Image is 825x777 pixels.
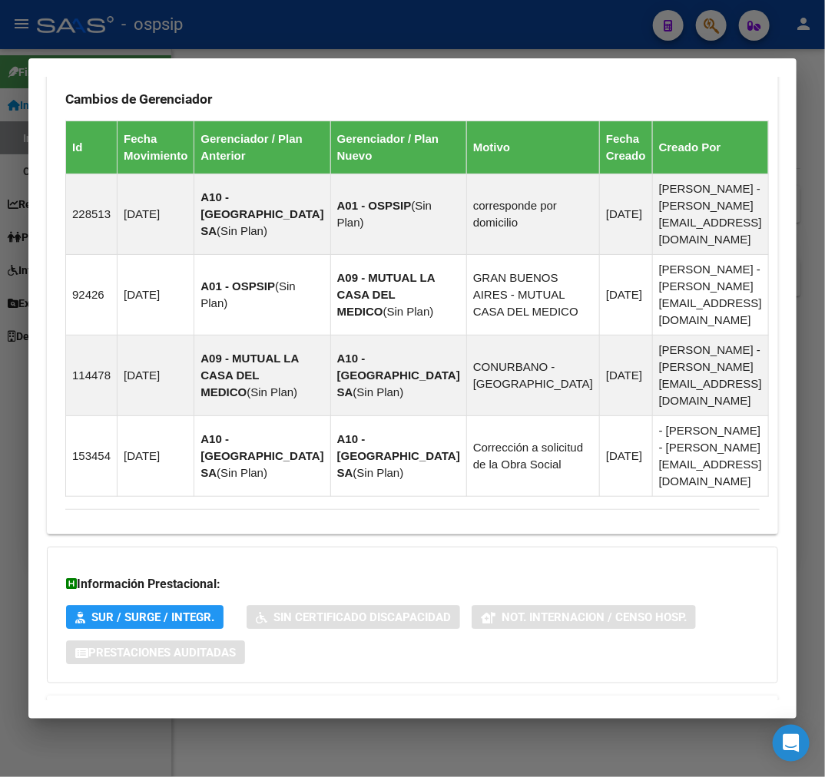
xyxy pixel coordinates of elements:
td: [DATE] [118,416,194,497]
span: Sin Plan [357,385,400,398]
th: Gerenciador / Plan Anterior [194,121,330,174]
strong: A10 - [GEOGRAPHIC_DATA] SA [337,352,460,398]
td: ( ) [330,255,466,336]
span: SUR / SURGE / INTEGR. [91,610,214,624]
span: Sin Plan [357,466,400,479]
td: Corrección a solicitud de la Obra Social [466,416,599,497]
th: Creado Por [652,121,768,174]
button: SUR / SURGE / INTEGR. [66,605,224,629]
td: ( ) [194,174,330,255]
span: Not. Internacion / Censo Hosp. [502,610,687,624]
td: - [PERSON_NAME] - [PERSON_NAME][EMAIL_ADDRESS][DOMAIN_NAME] [652,416,768,497]
td: [DATE] [118,336,194,416]
td: corresponde por domicilio [466,174,599,255]
td: ( ) [330,416,466,497]
td: [DATE] [118,255,194,336]
mat-expansion-panel-header: Aportes y Contribuciones del Afiliado: 20178635760 [47,696,778,732]
td: ( ) [194,416,330,497]
strong: A09 - MUTUAL LA CASA DEL MEDICO [337,271,436,318]
td: [DATE] [118,174,194,255]
td: GRAN BUENOS AIRES - MUTUAL CASA DEL MEDICO [466,255,599,336]
td: 153454 [66,416,118,497]
td: [DATE] [600,174,653,255]
td: ( ) [330,336,466,416]
span: Sin Certificado Discapacidad [273,610,451,624]
td: [DATE] [600,416,653,497]
strong: A10 - [GEOGRAPHIC_DATA] SA [200,432,323,479]
td: [PERSON_NAME] - [PERSON_NAME][EMAIL_ADDRESS][DOMAIN_NAME] [652,255,768,336]
td: ( ) [194,255,330,336]
th: Fecha Movimiento [118,121,194,174]
strong: A01 - OSPSIP [337,199,412,212]
strong: A01 - OSPSIP [200,279,275,293]
th: Gerenciador / Plan Nuevo [330,121,466,174]
th: Id [66,121,118,174]
td: CONURBANO - [GEOGRAPHIC_DATA] [466,336,599,416]
span: Sin Plan [387,305,430,318]
td: 228513 [66,174,118,255]
span: Sin Plan [250,385,293,398]
td: ( ) [194,336,330,416]
th: Motivo [466,121,599,174]
span: Sin Plan [220,224,263,237]
button: Sin Certificado Discapacidad [247,605,460,629]
td: [DATE] [600,255,653,336]
span: Prestaciones Auditadas [88,646,236,660]
td: [PERSON_NAME] - [PERSON_NAME][EMAIL_ADDRESS][DOMAIN_NAME] [652,336,768,416]
strong: A10 - [GEOGRAPHIC_DATA] SA [200,190,323,237]
th: Fecha Creado [600,121,653,174]
td: 92426 [66,255,118,336]
strong: A09 - MUTUAL LA CASA DEL MEDICO [200,352,299,398]
div: Open Intercom Messenger [773,725,810,762]
strong: A10 - [GEOGRAPHIC_DATA] SA [337,432,460,479]
span: Sin Plan [220,466,263,479]
td: 114478 [66,336,118,416]
button: Prestaciones Auditadas [66,640,245,664]
td: [PERSON_NAME] - [PERSON_NAME][EMAIL_ADDRESS][DOMAIN_NAME] [652,174,768,255]
td: [DATE] [600,336,653,416]
h3: Cambios de Gerenciador [65,91,760,107]
td: ( ) [330,174,466,255]
button: Not. Internacion / Censo Hosp. [472,605,696,629]
h3: Información Prestacional: [66,575,759,593]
